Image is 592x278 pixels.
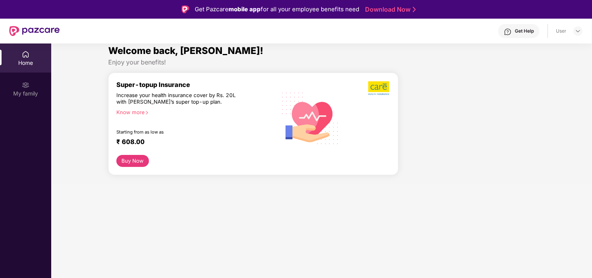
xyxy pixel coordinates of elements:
div: Super-topup Insurance [116,81,276,89]
div: ₹ 608.00 [116,138,268,147]
img: svg+xml;base64,PHN2ZyBpZD0iSGVscC0zMngzMiIgeG1sbnM9Imh0dHA6Ly93d3cudzMub3JnLzIwMDAvc3ZnIiB3aWR0aD... [504,28,512,36]
img: svg+xml;base64,PHN2ZyBpZD0iSG9tZSIgeG1sbnM9Imh0dHA6Ly93d3cudzMub3JnLzIwMDAvc3ZnIiB3aWR0aD0iMjAiIG... [22,50,29,58]
button: Buy Now [116,155,149,167]
img: Stroke [413,5,416,14]
div: Get Help [515,28,534,34]
span: right [145,111,149,115]
div: Get Pazcare for all your employee benefits need [195,5,359,14]
img: New Pazcare Logo [9,26,60,36]
img: svg+xml;base64,PHN2ZyB4bWxucz0iaHR0cDovL3d3dy53My5vcmcvMjAwMC9zdmciIHhtbG5zOnhsaW5rPSJodHRwOi8vd3... [276,83,344,153]
img: svg+xml;base64,PHN2ZyB3aWR0aD0iMjAiIGhlaWdodD0iMjAiIHZpZXdCb3g9IjAgMCAyMCAyMCIgZmlsbD0ibm9uZSIgeG... [22,81,29,89]
strong: mobile app [228,5,261,13]
div: Starting from as low as [116,129,243,135]
a: Download Now [365,5,414,14]
div: Increase your health insurance cover by Rs. 20L with [PERSON_NAME]’s super top-up plan. [116,92,243,106]
div: User [556,28,566,34]
div: Know more [116,109,272,115]
div: Enjoy your benefits! [108,58,535,66]
img: Logo [182,5,189,13]
span: Welcome back, [PERSON_NAME]! [108,45,263,56]
img: svg+xml;base64,PHN2ZyBpZD0iRHJvcGRvd24tMzJ4MzIiIHhtbG5zPSJodHRwOi8vd3d3LnczLm9yZy8yMDAwL3N2ZyIgd2... [575,28,581,34]
img: b5dec4f62d2307b9de63beb79f102df3.png [368,81,390,96]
